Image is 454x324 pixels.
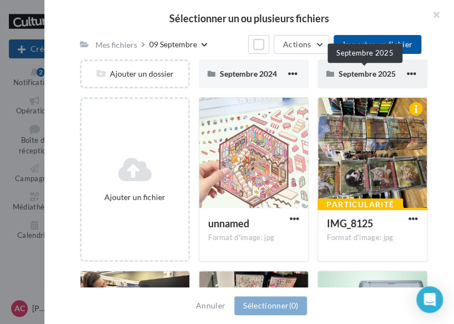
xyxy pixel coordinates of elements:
[416,286,443,313] div: Open Intercom Messenger
[208,233,299,243] div: Format d'image: jpg
[289,301,298,310] span: (0)
[283,39,311,49] span: Actions
[334,35,421,54] button: Importer un fichier
[317,198,403,211] div: Particularité
[327,233,418,243] div: Format d'image: jpg
[234,296,307,315] button: Sélectionner(0)
[95,39,137,51] div: Mes fichiers
[191,299,230,312] button: Annuler
[274,35,329,54] button: Actions
[339,69,396,78] span: Septembre 2025
[220,69,277,78] span: Septembre 2024
[327,43,402,63] div: Septembre 2025
[149,39,197,50] div: 09 Septembre
[327,217,373,230] span: IMG_8125
[82,68,188,79] div: Ajouter un dossier
[342,39,412,49] span: Importer un fichier
[62,13,436,23] h2: Sélectionner un ou plusieurs fichiers
[86,192,184,203] div: Ajouter un fichier
[208,217,249,230] span: unnamed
